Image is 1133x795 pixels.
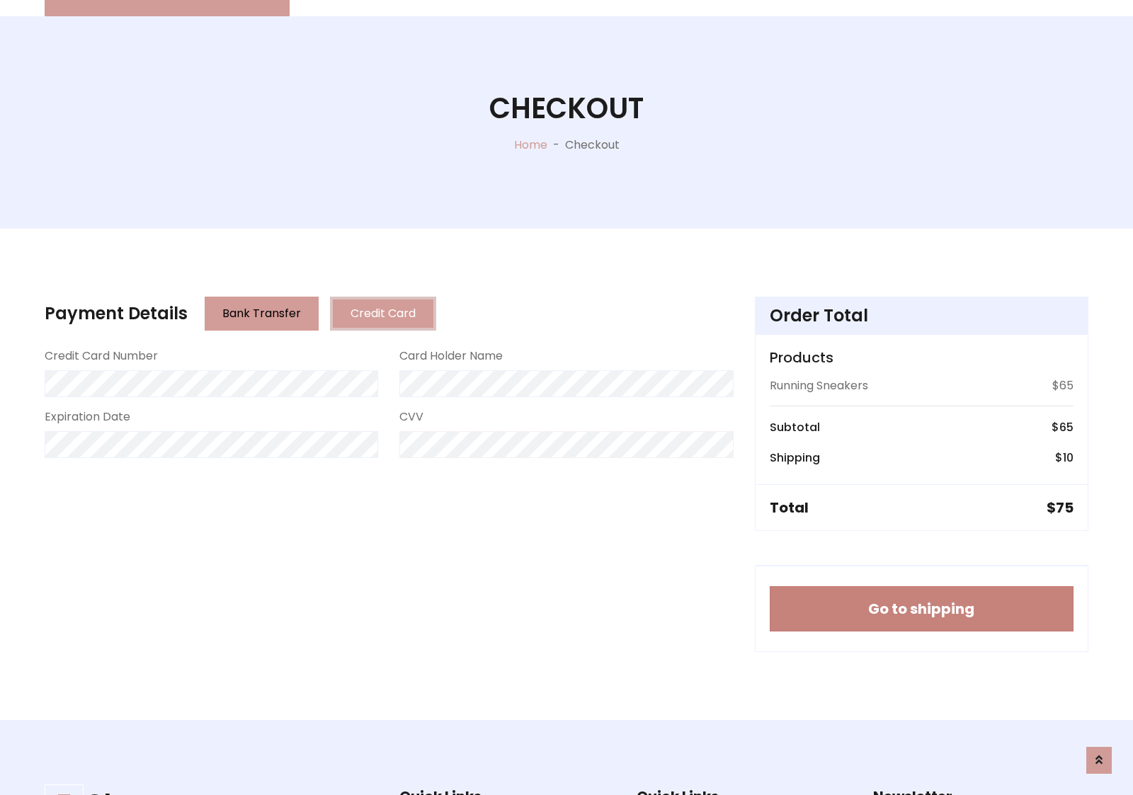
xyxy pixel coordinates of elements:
p: Checkout [565,137,620,154]
h5: Products [770,349,1074,366]
h1: Checkout [489,91,644,125]
h6: Shipping [770,451,820,464]
h6: Subtotal [770,421,820,434]
h4: Payment Details [45,304,188,324]
button: Credit Card [330,297,436,331]
label: Expiration Date [45,408,130,425]
h6: $ [1055,451,1074,464]
label: Card Holder Name [399,348,503,365]
h5: $ [1047,499,1074,516]
p: $65 [1052,377,1074,394]
p: Running Sneakers [770,377,868,394]
label: Credit Card Number [45,348,158,365]
button: Go to shipping [770,586,1074,631]
h4: Order Total [770,306,1074,326]
h5: Total [770,499,809,516]
span: 75 [1056,498,1074,517]
h6: $ [1052,421,1074,434]
button: Bank Transfer [205,297,319,331]
label: CVV [399,408,423,425]
p: - [547,137,565,154]
a: Home [514,137,547,153]
span: 65 [1059,419,1074,435]
span: 10 [1063,450,1074,466]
